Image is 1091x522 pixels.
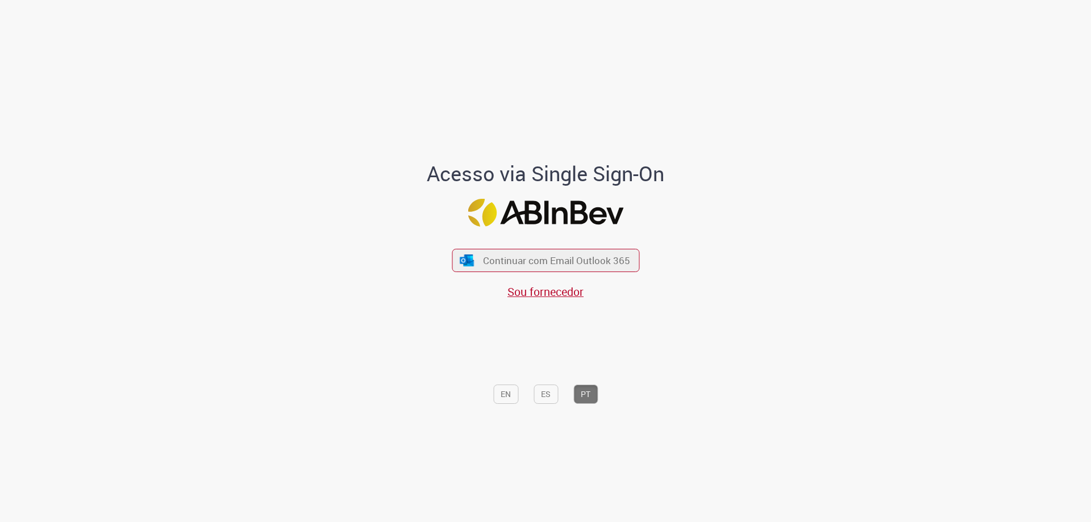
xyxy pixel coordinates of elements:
button: EN [493,385,518,404]
a: Sou fornecedor [507,284,584,299]
button: ícone Azure/Microsoft 360 Continuar com Email Outlook 365 [452,249,639,272]
span: Continuar com Email Outlook 365 [483,254,630,267]
img: ícone Azure/Microsoft 360 [459,254,475,266]
img: Logo ABInBev [468,199,623,227]
h1: Acesso via Single Sign-On [388,162,703,185]
button: ES [534,385,558,404]
button: PT [573,385,598,404]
